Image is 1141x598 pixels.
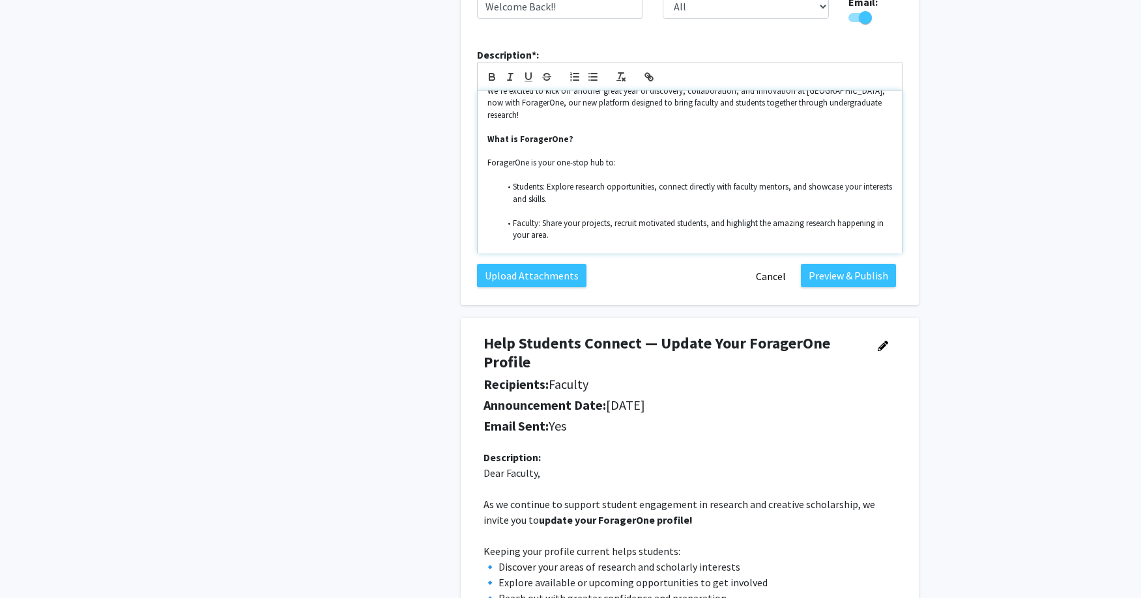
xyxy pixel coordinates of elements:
h5: [DATE] [484,397,860,413]
b: Email Sent: [484,418,549,434]
p: Keeping your profile current helps students: [484,543,896,559]
b: Recipients: [484,376,549,392]
button: Preview & Publish [801,264,896,287]
strong: What is ForagerOne? [487,134,573,145]
button: Cancel [747,264,794,289]
b: Description*: [477,48,539,61]
label: Upload Attachments [477,264,586,287]
p: ForagerOne is your one-stop hub to: [487,157,892,169]
p: Dear Faculty, [484,465,896,481]
p: We’re excited to kick off another great year of discovery, collaboration, and innovation at [GEOG... [487,85,892,121]
div: Description: [484,449,896,465]
p: 🔹 Explore available or upcoming opportunities to get involved [484,575,896,590]
strong: update your ForagerOne profile! [539,513,693,526]
div: Toggle [848,10,903,26]
li: Students: Explore research opportunities, connect directly with faculty mentors, and showcase you... [500,181,893,205]
li: Faculty: Share your projects, recruit motivated students, and highlight the amazing research happ... [500,218,893,242]
h5: Yes [484,418,860,434]
p: As we continue to support student engagement in research and creative scholarship, we invite you to [484,496,896,528]
b: Announcement Date: [484,397,606,413]
h5: Faculty [484,377,860,392]
h4: Help Students Connect — Update Your ForagerOne Profile [484,334,860,372]
iframe: Chat [10,539,55,588]
p: 🔹 Discover your areas of research and scholarly interests [484,559,896,575]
